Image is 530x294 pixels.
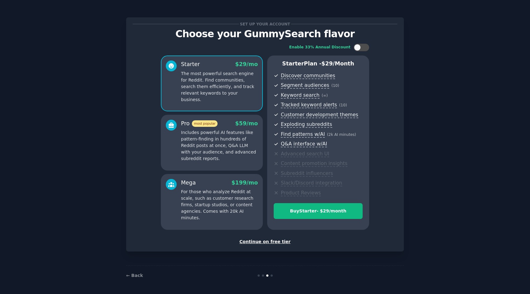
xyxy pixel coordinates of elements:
span: $ 199 /mo [232,180,258,186]
span: ( 10 ) [331,83,339,88]
span: ( ∞ ) [322,93,328,98]
span: most popular [192,120,218,127]
span: Q&A interface w/AI [281,141,327,147]
p: The most powerful search engine for Reddit. Find communities, search them efficiently, and track ... [181,70,258,103]
span: ( 10 ) [339,103,347,107]
div: Buy Starter - $ 29 /month [274,208,362,214]
div: Enable 33% Annual Discount [289,45,351,50]
span: Content promotion insights [281,160,347,167]
span: Set up your account [239,21,291,27]
p: Includes powerful AI features like pattern-finding in hundreds of Reddit posts at once, Q&A LLM w... [181,129,258,162]
div: Continue on free tier [133,238,397,245]
div: Pro [181,120,218,127]
span: Discover communities [281,73,335,79]
span: Segment audiences [281,82,329,89]
span: $ 29 /month [321,60,354,67]
p: Choose your GummySearch flavor [133,29,397,39]
span: ( 2k AI minutes ) [327,132,356,137]
span: Customer development themes [281,112,358,118]
span: Find patterns w/AI [281,131,325,138]
a: ← Back [126,273,143,278]
p: Starter Plan - [274,60,363,68]
span: $ 29 /mo [235,61,258,67]
span: Slack/Discord integration [281,180,342,186]
button: BuyStarter- $29/month [274,203,363,219]
div: Mega [181,179,196,187]
div: Starter [181,60,200,68]
span: Advanced search UI [281,151,329,157]
span: Tracked keyword alerts [281,102,337,108]
span: Subreddit influencers [281,170,333,177]
span: Product Reviews [281,190,321,196]
span: $ 59 /mo [235,120,258,127]
span: Exploding subreddits [281,121,332,128]
p: For those who analyze Reddit at scale, such as customer research firms, startup studios, or conte... [181,189,258,221]
span: Keyword search [281,92,320,99]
